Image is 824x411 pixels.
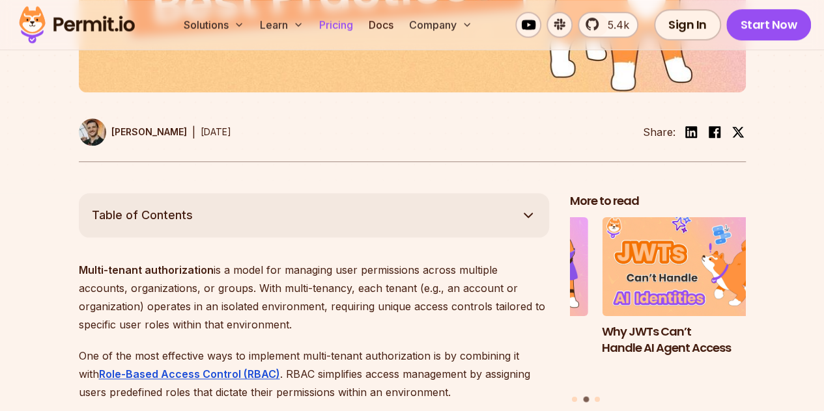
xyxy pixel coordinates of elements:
a: Docs [363,12,399,38]
a: [PERSON_NAME] [79,118,187,146]
div: Posts [570,217,746,404]
button: Company [404,12,477,38]
img: twitter [732,126,745,139]
img: linkedin [683,124,699,140]
img: Permit logo [13,3,141,47]
a: Pricing [314,12,358,38]
img: facebook [707,124,722,140]
time: [DATE] [201,126,231,137]
h3: Why JWTs Can’t Handle AI Agent Access [602,324,778,356]
a: 5.4k [578,12,638,38]
a: Sign In [654,9,721,40]
a: Start Now [726,9,812,40]
span: Table of Contents [92,206,193,224]
p: One of the most effective ways to implement multi-tenant authorization is by combining it with . ... [79,347,549,401]
div: | [192,124,195,140]
button: Solutions [178,12,249,38]
p: [PERSON_NAME] [111,126,187,139]
li: Share: [643,124,675,140]
button: Go to slide 2 [583,396,589,402]
button: Table of Contents [79,193,549,237]
p: is a model for managing user permissions across multiple accounts, organizations, or groups. With... [79,261,549,334]
a: Role-Based Access Control (RBAC) [99,367,280,380]
h2: More to read [570,193,746,209]
button: Learn [255,12,309,38]
li: 1 of 3 [412,217,588,388]
button: Go to slide 1 [572,397,577,402]
li: 2 of 3 [602,217,778,388]
button: Go to slide 3 [595,397,600,402]
a: Why JWTs Can’t Handle AI Agent AccessWhy JWTs Can’t Handle AI Agent Access [602,217,778,388]
strong: Multi-tenant authorization [79,263,214,276]
img: Daniel Bass [79,118,106,146]
img: Why JWTs Can’t Handle AI Agent Access [602,217,778,316]
h3: The Ultimate Guide to MCP Auth: Identity, Consent, and Agent Security [412,324,588,372]
span: 5.4k [600,17,629,33]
